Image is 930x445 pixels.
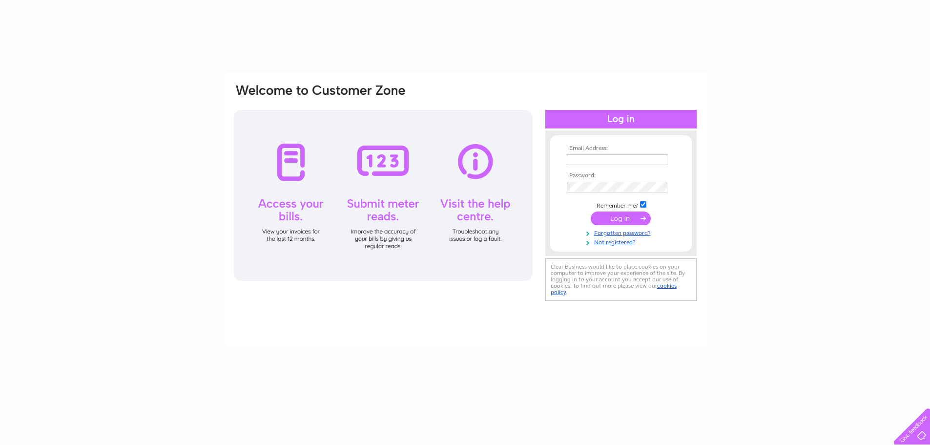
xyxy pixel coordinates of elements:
a: Forgotten password? [567,228,678,237]
td: Remember me? [564,200,678,210]
input: Submit [591,212,651,225]
a: Not registered? [567,237,678,246]
th: Email Address: [564,145,678,152]
div: Clear Business would like to place cookies on your computer to improve your experience of the sit... [545,258,697,301]
a: cookies policy [551,282,677,296]
th: Password: [564,172,678,179]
